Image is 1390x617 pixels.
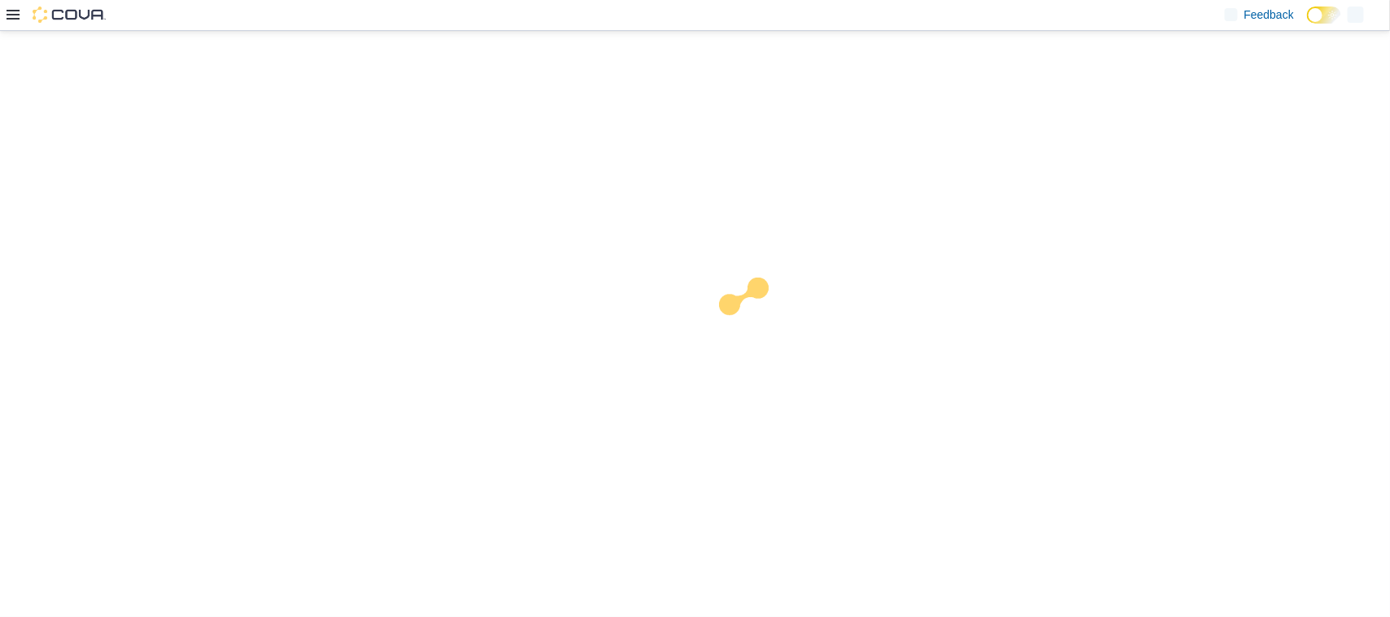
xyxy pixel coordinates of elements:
[1307,7,1341,24] input: Dark Mode
[1244,7,1294,23] span: Feedback
[695,265,818,387] img: cova-loader
[33,7,106,23] img: Cova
